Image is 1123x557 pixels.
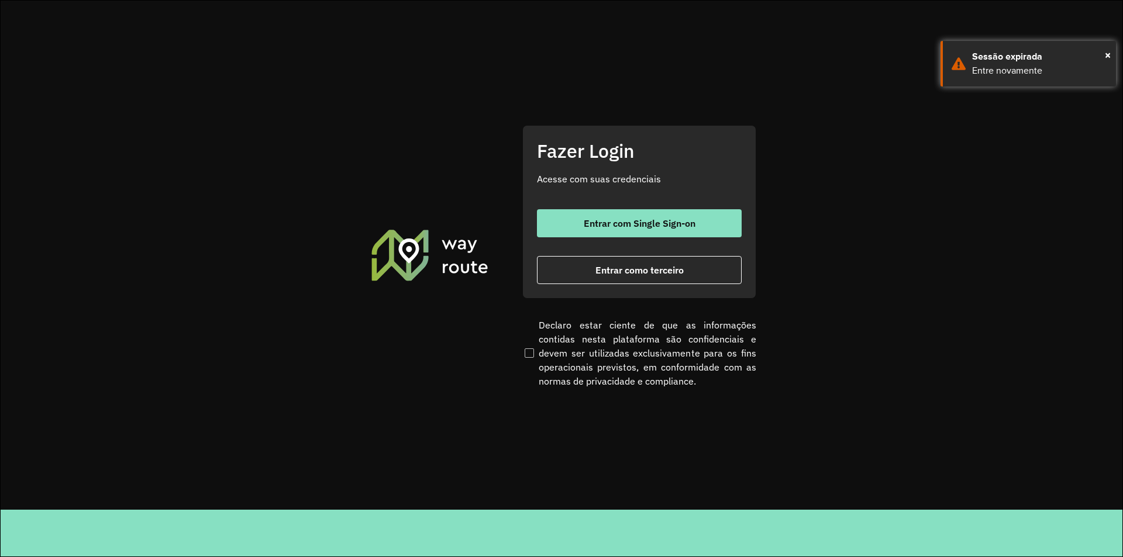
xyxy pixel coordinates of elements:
[537,172,742,186] p: Acesse com suas credenciais
[584,219,695,228] span: Entrar com Single Sign-on
[537,209,742,237] button: button
[370,228,490,282] img: Roteirizador AmbevTech
[537,256,742,284] button: button
[522,318,756,388] label: Declaro estar ciente de que as informações contidas nesta plataforma são confidenciais e devem se...
[595,265,684,275] span: Entrar como terceiro
[972,50,1107,64] div: Sessão expirada
[1105,46,1111,64] span: ×
[972,64,1107,78] div: Entre novamente
[537,140,742,162] h2: Fazer Login
[1105,46,1111,64] button: Close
